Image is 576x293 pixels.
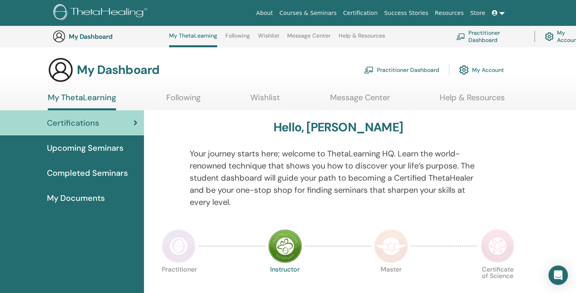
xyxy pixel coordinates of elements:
a: Message Center [287,32,330,45]
a: My ThetaLearning [48,93,116,110]
a: Help & Resources [440,93,505,108]
a: Following [225,32,250,45]
a: Certification [340,6,381,21]
img: cog.svg [459,63,469,77]
img: Practitioner [162,229,196,263]
img: logo.png [53,4,150,22]
a: About [253,6,276,21]
a: Courses & Seminars [276,6,340,21]
a: Practitioner Dashboard [364,61,439,79]
a: Wishlist [258,32,280,45]
span: My Documents [47,192,105,204]
span: Completed Seminars [47,167,128,179]
a: Practitioner Dashboard [456,27,525,45]
img: chalkboard-teacher.svg [364,66,374,74]
img: chalkboard-teacher.svg [456,33,465,40]
p: Your journey starts here; welcome to ThetaLearning HQ. Learn the world-renowned technique that sh... [190,148,487,208]
a: Help & Resources [339,32,385,45]
h3: My Dashboard [77,63,159,77]
img: generic-user-icon.jpg [53,30,66,43]
img: Master [374,229,408,263]
div: Open Intercom Messenger [548,266,568,285]
img: Certificate of Science [481,229,515,263]
span: Certifications [47,117,99,129]
a: Store [467,6,489,21]
a: My ThetaLearning [169,32,217,47]
h3: My Dashboard [69,33,150,40]
a: Message Center [330,93,390,108]
a: Resources [432,6,467,21]
h3: Hello, [PERSON_NAME] [273,120,403,135]
a: Wishlist [250,93,280,108]
img: Instructor [268,229,302,263]
a: Success Stories [381,6,432,21]
img: generic-user-icon.jpg [48,57,74,83]
a: Following [166,93,201,108]
span: Upcoming Seminars [47,142,123,154]
a: My Account [459,61,504,79]
img: cog.svg [545,30,554,43]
